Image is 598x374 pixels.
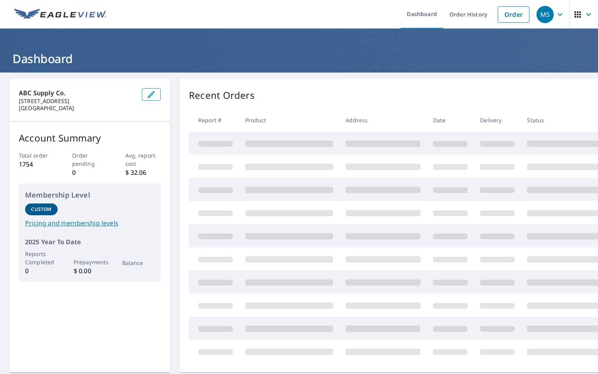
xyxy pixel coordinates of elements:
[189,109,239,132] th: Report #
[25,266,58,276] p: 0
[14,9,107,20] img: EV Logo
[125,168,161,177] p: $ 32.06
[25,237,154,247] p: 2025 Year To Date
[19,88,136,98] p: ABC Supply Co.
[25,190,154,200] p: Membership Level
[19,98,136,105] p: [STREET_ADDRESS]
[498,6,529,23] a: Order
[19,131,161,145] p: Account Summary
[31,206,51,213] p: Custom
[125,151,161,168] p: Avg. report cost
[72,151,108,168] p: Order pending
[122,259,155,267] p: Balance
[74,258,106,266] p: Prepayments
[427,109,474,132] th: Date
[474,109,521,132] th: Delivery
[25,218,154,228] a: Pricing and membership levels
[72,168,108,177] p: 0
[25,250,58,266] p: Reports Completed
[74,266,106,276] p: $ 0.00
[339,109,427,132] th: Address
[9,51,589,67] h1: Dashboard
[19,151,54,160] p: Total order
[19,105,136,112] p: [GEOGRAPHIC_DATA]
[19,160,54,169] p: 1754
[189,88,255,102] p: Recent Orders
[536,6,554,23] div: MS
[239,109,339,132] th: Product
